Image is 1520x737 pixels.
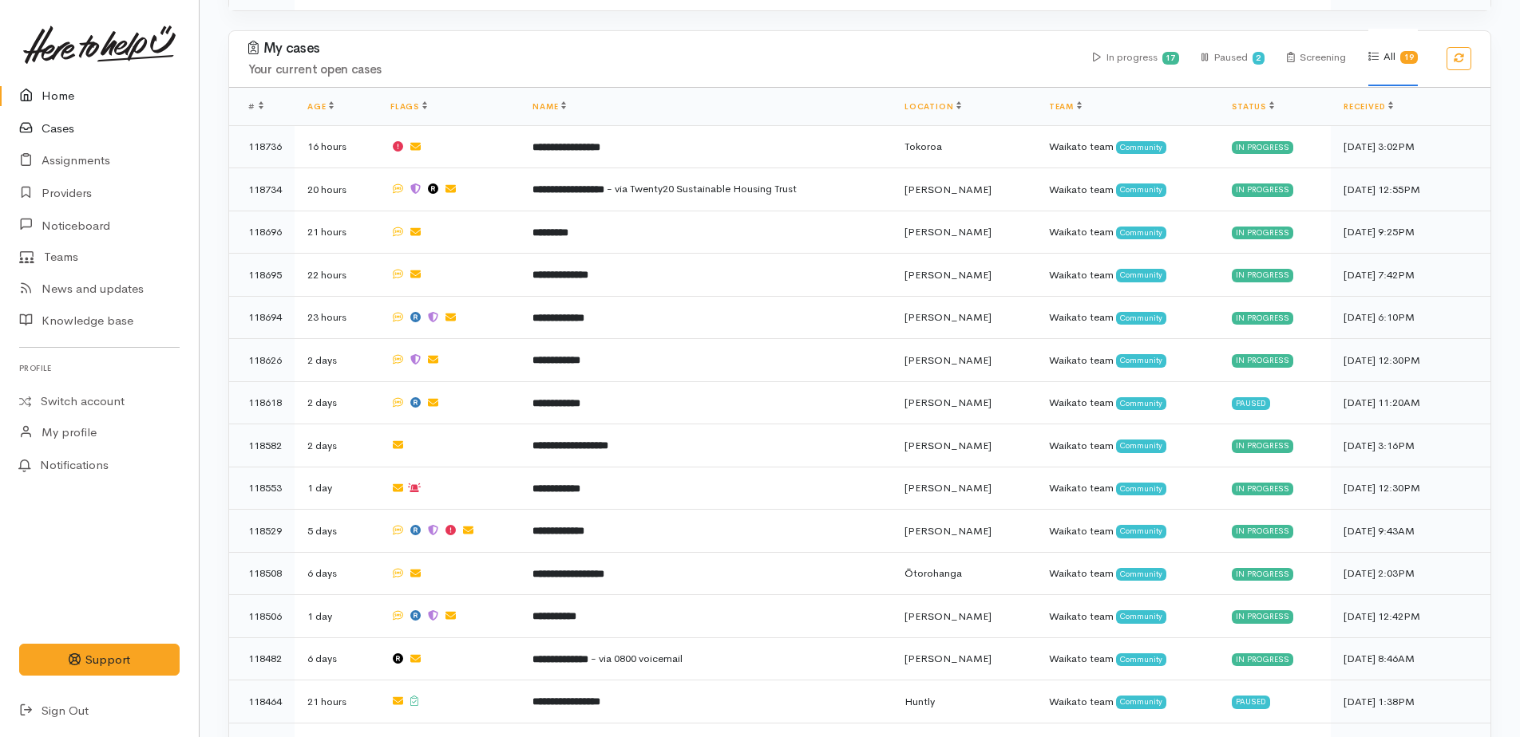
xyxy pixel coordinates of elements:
td: 20 hours [295,168,378,211]
span: Community [1116,439,1166,452]
td: Waikato team [1036,296,1219,339]
td: [DATE] 12:30PM [1331,467,1490,510]
span: [PERSON_NAME] [904,225,992,238]
span: [PERSON_NAME] [904,183,992,196]
td: 16 hours [295,125,378,168]
a: Flags [390,101,427,112]
td: [DATE] 2:03PM [1331,552,1490,595]
div: In progress [1232,568,1293,581]
a: Team [1049,101,1082,112]
span: Community [1116,483,1166,495]
a: Status [1232,101,1274,112]
span: Community [1116,141,1166,154]
td: [DATE] 8:46AM [1331,637,1490,680]
td: Waikato team [1036,424,1219,467]
a: Age [307,101,334,112]
b: 17 [1166,53,1175,63]
div: Screening [1287,30,1346,86]
td: 2 days [295,339,378,382]
span: Community [1116,312,1166,325]
td: [DATE] 12:42PM [1331,595,1490,638]
td: [DATE] 11:20AM [1331,381,1490,424]
td: 118506 [229,595,295,638]
td: Waikato team [1036,552,1219,595]
td: 118508 [229,552,295,595]
td: 118696 [229,211,295,254]
td: 1 day [295,595,378,638]
b: 2 [1256,53,1261,63]
h4: Your current open cases [248,63,1074,77]
td: 118553 [229,467,295,510]
h3: My cases [248,41,1074,57]
td: Waikato team [1036,168,1219,211]
span: [PERSON_NAME] [904,439,992,452]
span: Ōtorohanga [904,566,962,580]
td: Waikato team [1036,637,1219,680]
div: In progress [1232,312,1293,325]
span: Community [1116,610,1166,623]
td: Waikato team [1036,254,1219,297]
div: Paused [1201,30,1265,86]
span: # [248,101,263,112]
span: Huntly [904,695,935,708]
span: Community [1116,269,1166,282]
div: In progress [1093,30,1180,86]
td: Waikato team [1036,595,1219,638]
td: Waikato team [1036,467,1219,510]
span: [PERSON_NAME] [904,268,992,282]
div: In progress [1232,227,1293,239]
td: [DATE] 12:30PM [1331,339,1490,382]
td: 2 days [295,424,378,467]
td: 21 hours [295,680,378,723]
div: In progress [1232,653,1293,666]
button: Support [19,644,180,676]
span: Community [1116,183,1166,196]
span: Community [1116,696,1166,708]
span: [PERSON_NAME] [904,652,992,665]
td: [DATE] 7:42PM [1331,254,1490,297]
div: Paused [1232,696,1270,708]
td: 22 hours [295,254,378,297]
td: 6 days [295,637,378,680]
td: Waikato team [1036,510,1219,553]
td: 21 hours [295,211,378,254]
span: - via Twenty20 Sustainable Housing Trust [607,182,797,195]
td: 5 days [295,510,378,553]
td: [DATE] 12:55PM [1331,168,1490,211]
span: Community [1116,525,1166,538]
td: Waikato team [1036,381,1219,424]
span: [PERSON_NAME] [904,310,992,324]
td: 118618 [229,381,295,424]
span: [PERSON_NAME] [904,396,992,409]
a: Received [1344,101,1393,112]
span: Community [1116,397,1166,410]
div: In progress [1232,525,1293,538]
td: 23 hours [295,296,378,339]
div: In progress [1232,439,1293,452]
td: [DATE] 6:10PM [1331,296,1490,339]
td: 118529 [229,510,295,553]
div: In progress [1232,354,1293,367]
div: In progress [1232,183,1293,196]
span: [PERSON_NAME] [904,353,992,367]
td: 1 day [295,467,378,510]
div: In progress [1232,610,1293,623]
td: 6 days [295,552,378,595]
div: In progress [1232,269,1293,282]
td: 118482 [229,637,295,680]
a: Name [532,101,566,112]
td: 118464 [229,680,295,723]
td: [DATE] 1:38PM [1331,680,1490,723]
td: 118626 [229,339,295,382]
div: In progress [1232,141,1293,154]
div: All [1368,29,1418,86]
span: - via 0800 voicemail [591,652,683,665]
td: Waikato team [1036,211,1219,254]
span: Community [1116,568,1166,581]
span: Tokoroa [904,140,942,153]
a: Location [904,101,961,112]
td: 118582 [229,424,295,467]
td: Waikato team [1036,680,1219,723]
td: 118734 [229,168,295,211]
td: 118695 [229,254,295,297]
